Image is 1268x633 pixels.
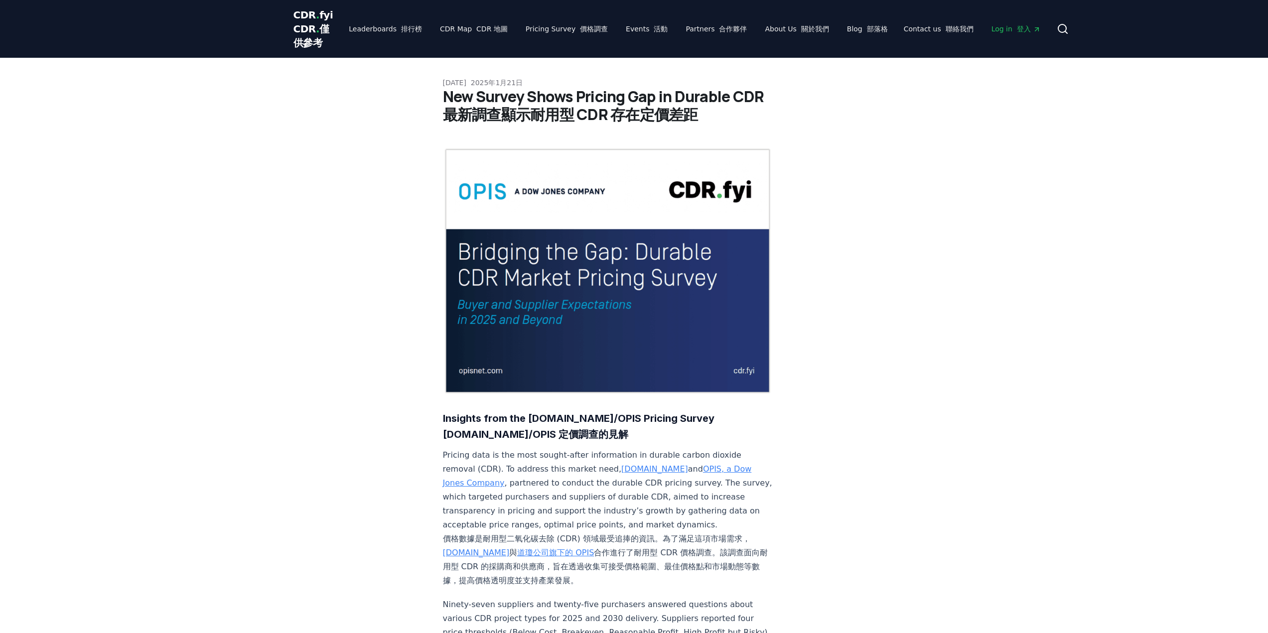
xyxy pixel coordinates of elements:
font: 活動 [654,25,668,33]
a: Partners 合作夥伴 [678,20,755,38]
a: About Us 關於我們 [757,20,837,38]
span: CDR fyi [293,9,333,49]
font: CDR 地圖 [476,25,508,33]
a: Pricing Survey 價格調查 [518,20,616,38]
span: . [316,9,319,21]
span: . [316,23,319,35]
a: [DOMAIN_NAME] [621,464,688,474]
h1: New Survey Shows Pricing Gap in Durable CDR [443,88,826,124]
img: blog post image [443,147,773,394]
font: 價格數據是耐用型二氧化碳去除 (CDR) 領域最受追捧的資訊。為了滿足這項市場需求， 與 合作進行了耐用型 CDR 價格調查。該調查面向耐用型 CDR 的採購商和供應商，旨在透過收集可接受價格範... [443,534,768,585]
font: 最新調查顯示耐用型 CDR 存在定價差距 [443,104,698,125]
p: Pricing data is the most sought-after information in durable carbon dioxide removal (CDR). To add... [443,448,773,588]
a: CDR Map CDR 地圖 [432,20,516,38]
a: [DOMAIN_NAME] [443,548,510,557]
a: Blog 部落格 [839,20,896,38]
a: Contact us 聯絡我們 [896,20,982,38]
p: [DATE] [443,78,826,88]
a: Leaderboards 排行榜 [341,20,430,38]
nav: Main [896,20,1049,38]
span: Log in [991,24,1041,34]
strong: Insights from the [DOMAIN_NAME]/OPIS Pricing Survey [443,412,714,440]
a: CDR.fyiCDR.僅供參考 [293,8,333,50]
font: CDR 僅供參考 [293,23,329,49]
a: Events 活動 [618,20,676,38]
font: [DOMAIN_NAME]/OPIS 定價調查的見解 [443,428,628,440]
font: 聯絡我們 [946,25,974,33]
a: 道瓊公司旗下的 OPIS [517,548,594,557]
font: 排行榜 [401,25,422,33]
font: 合作夥伴 [719,25,747,33]
font: 2025年1月21日 [471,79,523,87]
font: 關於我們 [801,25,829,33]
font: 登入 [1017,25,1031,33]
font: 價格調查 [580,25,608,33]
nav: Main [341,20,895,38]
font: 部落格 [867,25,888,33]
a: Log in 登入 [984,20,1049,38]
